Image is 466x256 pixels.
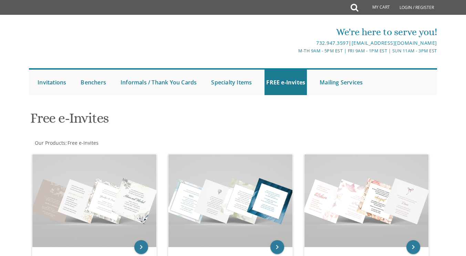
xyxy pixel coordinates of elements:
a: Free e-Invites [67,140,99,146]
a: Specialty Items [209,70,253,95]
img: Vort Invitations [32,154,156,247]
div: | [165,39,437,47]
img: Kiddush Invitations [304,154,428,247]
a: Our Products [34,140,65,146]
a: keyboard_arrow_right [406,240,420,254]
a: My Cart [358,1,395,14]
div: M-Th 9am - 5pm EST | Fri 9am - 1pm EST | Sun 11am - 3pm EST [165,47,437,54]
a: [EMAIL_ADDRESS][DOMAIN_NAME] [352,40,437,46]
a: Informals / Thank You Cards [119,70,198,95]
a: FREE e-Invites [265,70,307,95]
a: Mailing Services [318,70,364,95]
div: We're here to serve you! [165,25,437,39]
div: : [29,140,233,146]
a: keyboard_arrow_right [270,240,284,254]
a: Benchers [79,70,108,95]
a: Invitations [36,70,68,95]
a: keyboard_arrow_right [134,240,148,254]
h1: Free e-Invites [30,111,297,131]
a: 732.947.3597 [316,40,349,46]
img: Bris Invitations [168,154,292,247]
